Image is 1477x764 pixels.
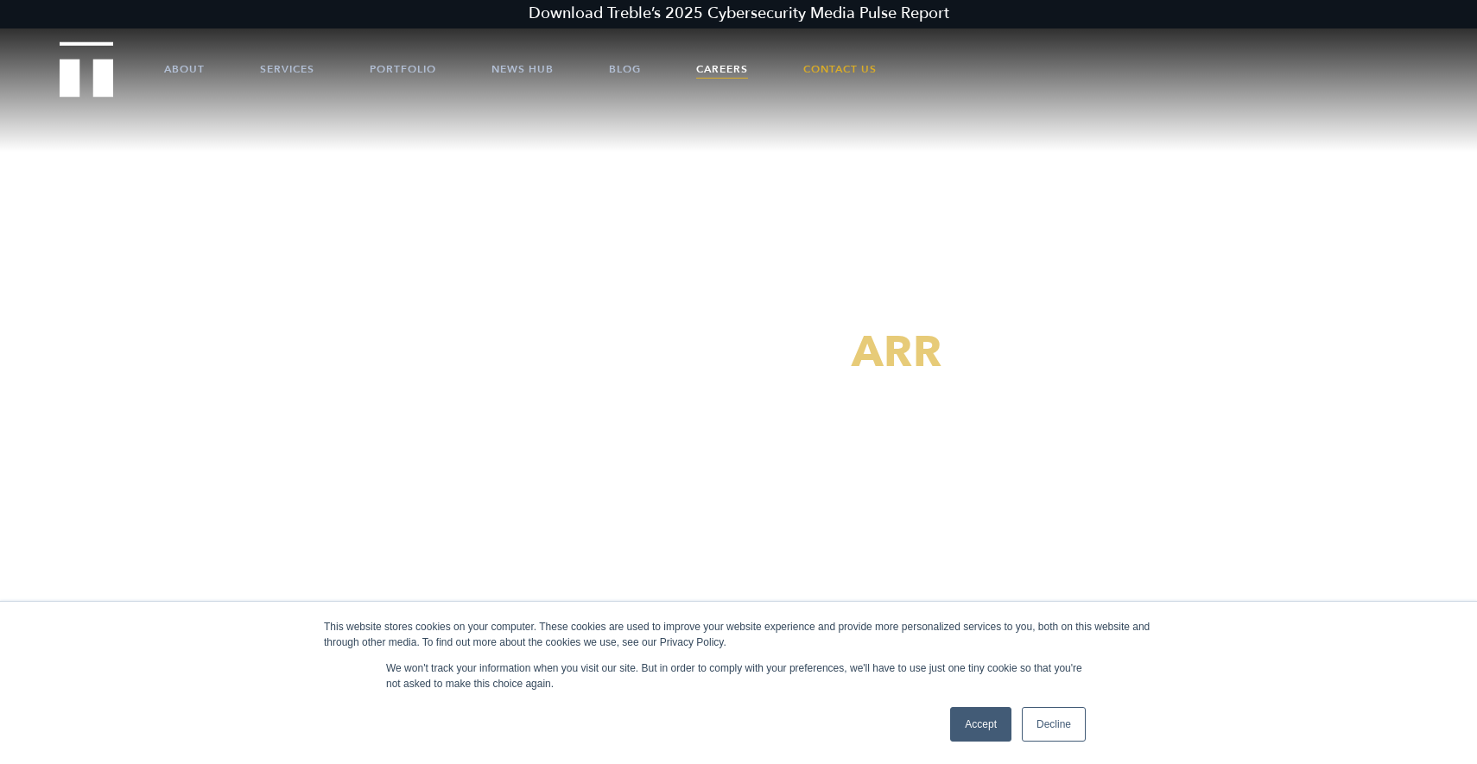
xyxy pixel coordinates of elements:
div: This website stores cookies on your computer. These cookies are used to improve your website expe... [324,619,1153,650]
a: About [164,43,205,95]
img: Treble logo [60,41,114,97]
p: We won't track your information when you visit our site. But in order to comply with your prefere... [386,660,1091,691]
span: ARR [852,323,942,382]
a: Blog [609,43,641,95]
a: Decline [1022,707,1086,742]
a: Contact Us [803,43,877,95]
a: Accept [950,707,1011,742]
a: Services [260,43,314,95]
a: News Hub [491,43,554,95]
a: Careers [696,43,748,95]
a: Portfolio [370,43,436,95]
